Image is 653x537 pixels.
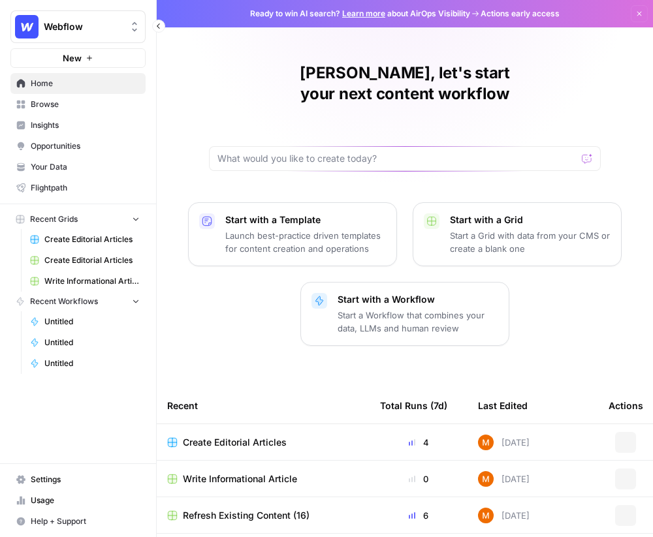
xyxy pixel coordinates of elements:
span: Untitled [44,337,140,348]
div: [DATE] [478,435,530,450]
div: [DATE] [478,471,530,487]
span: Untitled [44,358,140,369]
div: Actions [609,388,643,423]
div: Total Runs (7d) [380,388,447,423]
img: 4suam345j4k4ehuf80j2ussc8x0k [478,435,494,450]
div: 6 [380,509,457,522]
a: Browse [10,94,146,115]
button: Start with a TemplateLaunch best-practice driven templates for content creation and operations [188,202,397,266]
span: Recent Workflows [30,296,98,307]
span: Write Informational Article [44,275,140,287]
span: Actions early access [481,8,560,20]
p: Start a Grid with data from your CMS or create a blank one [450,229,611,255]
p: Launch best-practice driven templates for content creation and operations [225,229,386,255]
img: 4suam345j4k4ehuf80j2ussc8x0k [478,508,494,523]
a: Create Editorial Articles [24,229,146,250]
p: Start a Workflow that combines your data, LLMs and human review [338,309,498,335]
div: Last Edited [478,388,528,423]
a: Untitled [24,311,146,332]
span: Create Editorial Articles [44,234,140,245]
a: Usage [10,490,146,511]
span: Flightpath [31,182,140,194]
a: Untitled [24,353,146,374]
span: Browse [31,99,140,110]
a: Home [10,73,146,94]
button: Help + Support [10,511,146,532]
span: Refresh Existing Content (16) [183,509,310,522]
div: [DATE] [478,508,530,523]
a: Create Editorial Articles [167,436,359,449]
span: Recent Grids [30,213,78,225]
a: Settings [10,469,146,490]
span: New [63,52,82,65]
a: Write Informational Article [24,271,146,292]
img: Webflow Logo [15,15,39,38]
a: Flightpath [10,177,146,198]
a: Your Data [10,157,146,177]
a: Write Informational Article [167,472,359,485]
a: Opportunities [10,136,146,157]
span: Home [31,78,140,89]
input: What would you like to create today? [217,152,577,165]
span: Opportunities [31,140,140,152]
span: Help + Support [31,515,140,527]
span: Ready to win AI search? about AirOps Visibility [250,8,470,20]
button: New [10,48,146,68]
a: Refresh Existing Content (16) [167,509,359,522]
a: Create Editorial Articles [24,250,146,271]
button: Start with a GridStart a Grid with data from your CMS or create a blank one [413,202,622,266]
span: Your Data [31,161,140,173]
button: Recent Workflows [10,292,146,311]
a: Learn more [342,8,385,18]
span: Create Editorial Articles [183,436,287,449]
span: Usage [31,495,140,506]
a: Untitled [24,332,146,353]
div: Recent [167,388,359,423]
button: Workspace: Webflow [10,10,146,43]
button: Recent Grids [10,209,146,229]
h1: [PERSON_NAME], let's start your next content workflow [209,63,601,104]
span: Create Editorial Articles [44,254,140,266]
p: Start with a Workflow [338,293,498,306]
span: Settings [31,474,140,485]
button: Start with a WorkflowStart a Workflow that combines your data, LLMs and human review [300,282,509,346]
div: 4 [380,436,457,449]
span: Webflow [44,20,123,33]
p: Start with a Template [225,213,386,226]
a: Insights [10,115,146,136]
p: Start with a Grid [450,213,611,226]
img: 4suam345j4k4ehuf80j2ussc8x0k [478,471,494,487]
span: Write Informational Article [183,472,297,485]
span: Untitled [44,316,140,328]
span: Insights [31,119,140,131]
div: 0 [380,472,457,485]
